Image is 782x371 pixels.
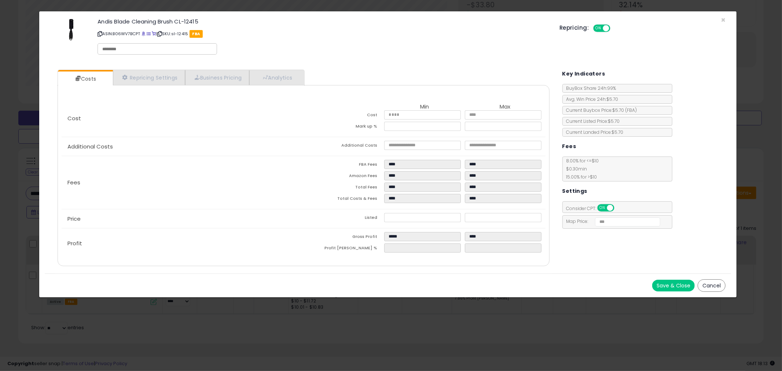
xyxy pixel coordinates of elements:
td: Profit [PERSON_NAME] % [304,243,384,255]
td: Gross Profit [304,232,384,243]
h3: Andis Blade Cleaning Brush CL-12415 [98,19,548,24]
th: Max [465,104,546,110]
span: Map Price: [563,218,661,224]
span: ON [594,25,603,32]
h5: Settings [562,187,587,196]
span: OFF [609,25,621,32]
a: Business Pricing [185,70,249,85]
span: $0.30 min [563,166,587,172]
td: Mark up % [304,122,384,133]
span: × [721,15,726,25]
button: Cancel [698,279,726,292]
span: Current Buybox Price: [563,107,637,113]
h5: Fees [562,142,576,151]
a: Repricing Settings [113,70,186,85]
p: Cost [62,115,304,121]
span: ( FBA ) [625,107,637,113]
span: OFF [613,205,625,211]
td: FBA Fees [304,160,384,171]
span: Consider CPT: [563,205,624,212]
span: ON [598,205,607,211]
span: Avg. Win Price 24h: $5.70 [563,96,618,102]
th: Min [384,104,465,110]
span: 8.00 % for <= $10 [563,158,599,180]
p: Additional Costs [62,144,304,150]
td: Total Fees [304,183,384,194]
span: 15.00 % for > $10 [563,174,597,180]
td: Additional Costs [304,141,384,152]
a: Analytics [249,70,304,85]
p: Profit [62,240,304,246]
p: Price [62,216,304,222]
a: All offer listings [147,31,151,37]
td: Listed [304,213,384,224]
img: 21qlSMDAW1L._SL60_.jpg [69,19,74,41]
span: FBA [190,30,203,38]
span: Current Landed Price: $5.70 [563,129,624,135]
h5: Repricing: [559,25,589,31]
a: BuyBox page [142,31,146,37]
span: $5.70 [613,107,637,113]
h5: Key Indicators [562,69,605,78]
p: ASIN: B06WV7BCPT | SKU: sl-12415 [98,28,548,40]
td: Cost [304,110,384,122]
a: Costs [58,71,112,86]
td: Amazon Fees [304,171,384,183]
a: Your listing only [152,31,156,37]
td: Total Costs & Fees [304,194,384,205]
p: Fees [62,180,304,185]
span: Current Listed Price: $5.70 [563,118,620,124]
span: BuyBox Share 24h: 99% [563,85,616,91]
button: Save & Close [652,280,695,291]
